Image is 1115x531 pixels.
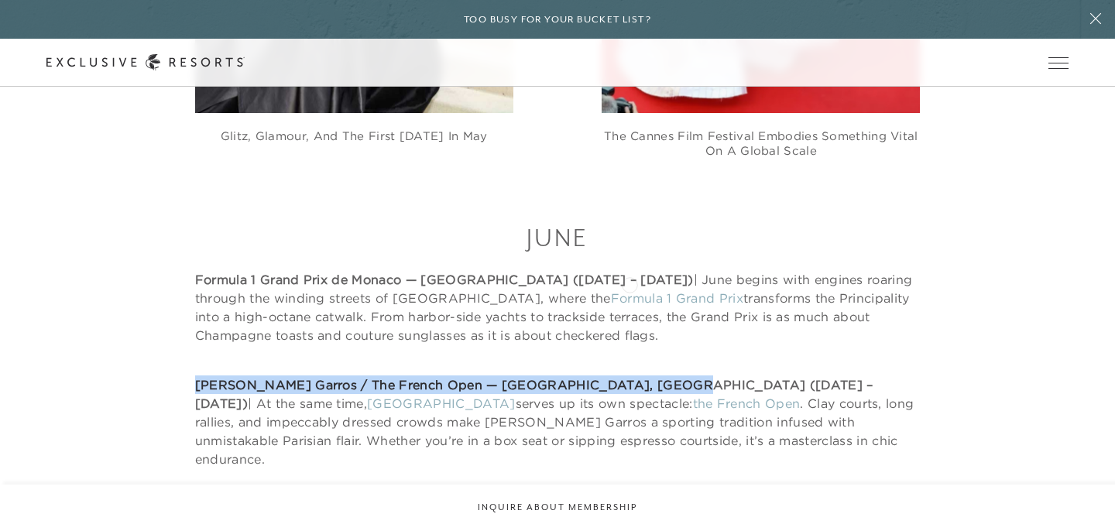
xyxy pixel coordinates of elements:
[464,12,651,27] h6: Too busy for your bucket list?
[195,270,921,344] p: | June begins with engines roaring through the winding streets of [GEOGRAPHIC_DATA], where the tr...
[1048,57,1069,68] button: Open navigation
[611,290,743,306] a: Formula 1 Grand Prix
[195,377,873,411] strong: [PERSON_NAME] Garros / The French Open — [GEOGRAPHIC_DATA], [GEOGRAPHIC_DATA] ([DATE] – [DATE])
[195,113,513,144] figcaption: Glitz, glamour, and the first [DATE] in May
[602,113,920,159] figcaption: The Cannes Film Festival embodies something vital on a global scale
[367,396,515,411] a: [GEOGRAPHIC_DATA]
[693,396,801,411] a: the French Open
[195,221,921,255] h3: June
[195,375,921,468] p: | At the same time, serves up its own spectacle: . Clay courts, long rallies, and impeccably dres...
[195,272,694,287] strong: Formula 1 Grand Prix de Monaco — [GEOGRAPHIC_DATA] ([DATE] – [DATE])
